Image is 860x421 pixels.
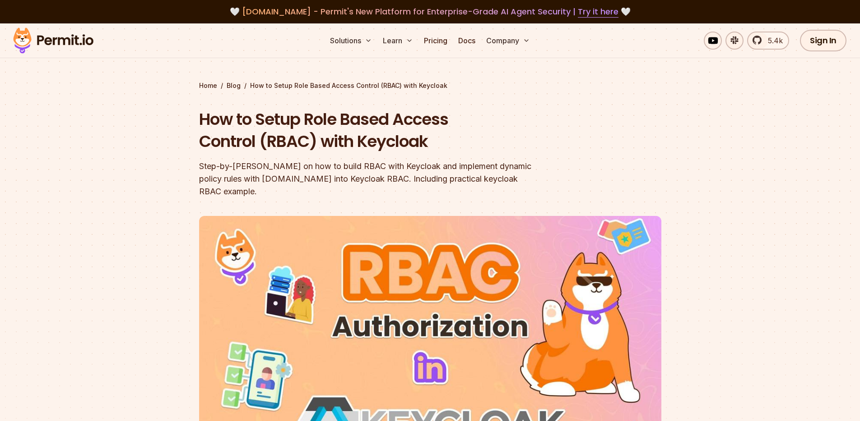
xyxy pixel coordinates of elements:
a: Docs [455,32,479,50]
img: Permit logo [9,25,98,56]
button: Learn [379,32,417,50]
a: Blog [227,81,241,90]
a: Pricing [420,32,451,50]
a: Home [199,81,217,90]
h1: How to Setup Role Based Access Control (RBAC) with Keycloak [199,108,546,153]
button: Solutions [326,32,376,50]
a: 5.4k [747,32,789,50]
span: 5.4k [762,35,783,46]
a: Sign In [800,30,846,51]
a: Try it here [578,6,618,18]
button: Company [483,32,534,50]
div: / / [199,81,661,90]
div: 🤍 🤍 [22,5,838,18]
div: Step-by-[PERSON_NAME] on how to build RBAC with Keycloak and implement dynamic policy rules with ... [199,160,546,198]
span: [DOMAIN_NAME] - Permit's New Platform for Enterprise-Grade AI Agent Security | [242,6,618,17]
